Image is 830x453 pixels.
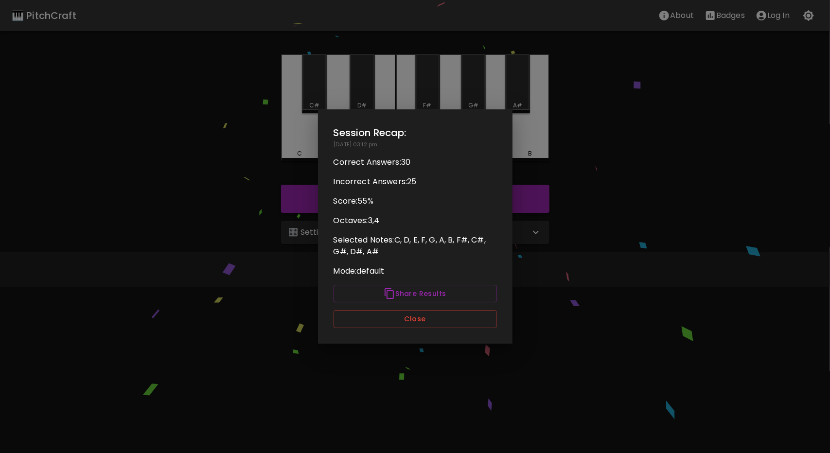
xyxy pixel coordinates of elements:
[334,310,497,328] button: Close
[334,157,497,168] p: Correct Answers: 30
[334,234,497,258] p: Selected Notes: C, D, E, F, G, A, B, F#, C#, G#, D#, A#
[334,215,497,226] p: Octaves: 3,4
[334,285,497,303] button: Share Results
[334,265,497,277] p: Mode: default
[334,195,497,207] p: Score: 55 %
[334,140,497,149] p: [DATE] 03:12 pm
[334,176,497,188] p: Incorrect Answers: 25
[334,125,497,140] h2: Session Recap:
